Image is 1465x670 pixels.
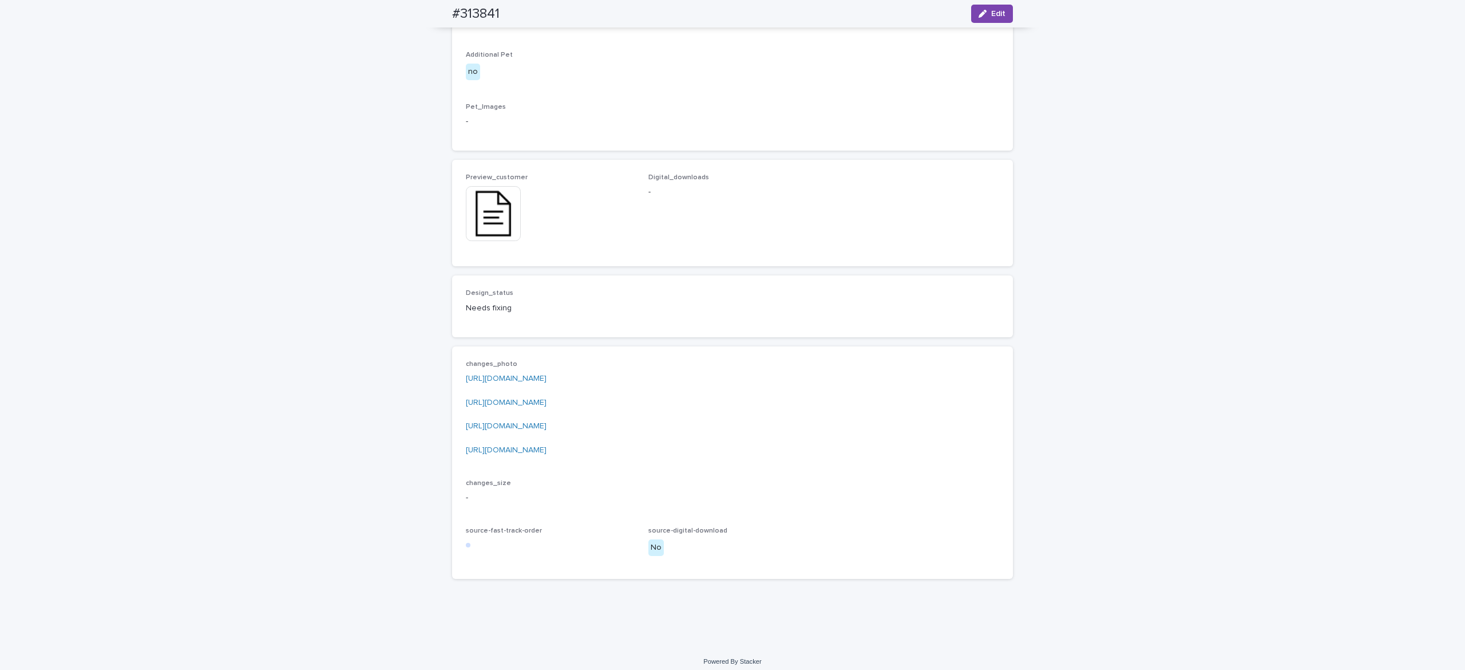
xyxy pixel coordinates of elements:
h2: #313841 [452,6,500,22]
span: changes_size [466,480,511,487]
span: Additional Pet [466,52,513,58]
a: [URL][DOMAIN_NAME] [466,399,547,407]
a: [URL][DOMAIN_NAME] [466,375,547,383]
span: changes_photo [466,361,517,368]
span: Design_status [466,290,513,297]
span: Preview_customer [466,174,528,181]
div: no [466,64,480,80]
span: source-digital-download [648,527,727,534]
p: Needs fixing [466,302,635,314]
span: Digital_downloads [648,174,709,181]
div: No [648,539,664,556]
p: - [466,116,999,128]
a: Powered By Stacker [703,658,761,665]
p: - [648,186,817,198]
span: source-fast-track-order [466,527,542,534]
a: [URL][DOMAIN_NAME] [466,422,547,430]
span: Pet_Images [466,104,506,111]
p: - [466,492,999,504]
a: [URL][DOMAIN_NAME] [466,446,547,454]
span: Edit [991,10,1005,18]
button: Edit [971,5,1013,23]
